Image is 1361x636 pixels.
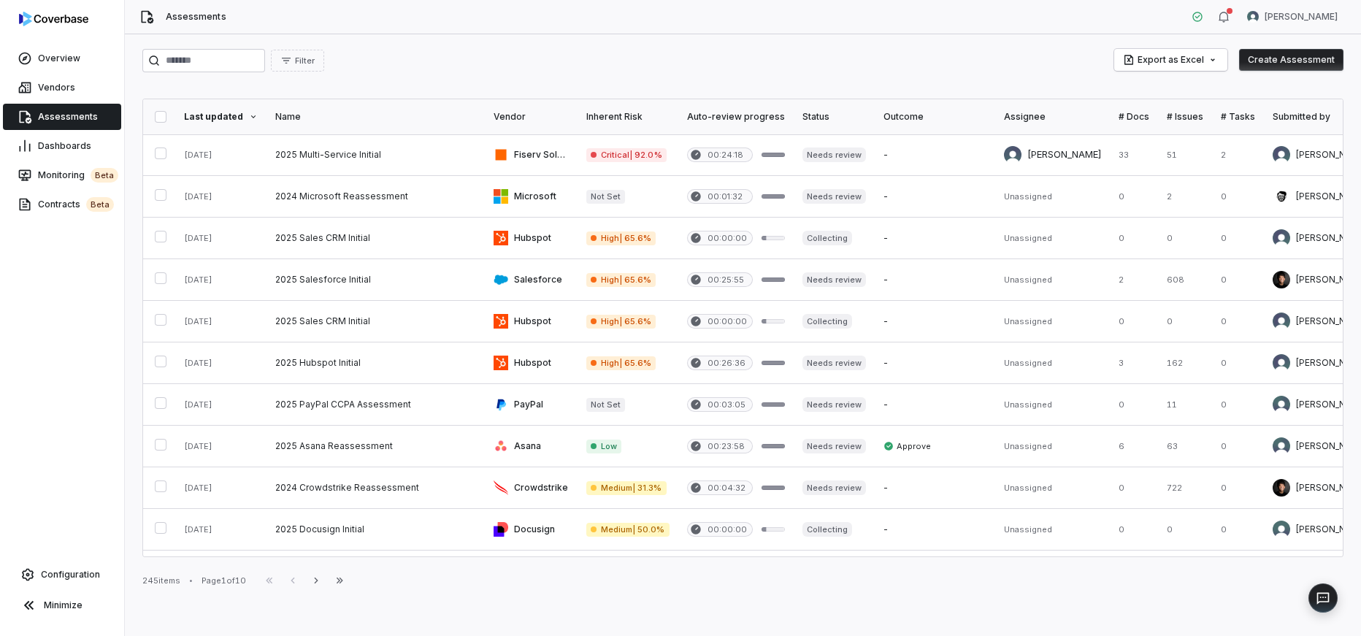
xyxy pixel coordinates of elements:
span: beta [91,168,118,183]
a: Configuration [6,562,118,588]
div: # Issues [1167,111,1203,123]
a: Overview [3,45,121,72]
td: - [875,551,995,592]
div: Page 1 of 10 [202,575,246,586]
img: Brian Ball avatar [1273,146,1290,164]
span: beta [86,197,114,212]
span: Vendors [38,82,75,93]
button: Minimize [6,591,118,620]
div: # Tasks [1221,111,1255,123]
img: Lili Jiang avatar [1004,146,1021,164]
span: Contracts [38,197,114,212]
img: Gus Cuddy avatar [1273,188,1290,205]
td: - [875,134,995,176]
a: Monitoringbeta [3,162,121,188]
img: Clarence Chio avatar [1273,271,1290,288]
div: • [189,575,193,586]
img: Clarence Chio avatar [1273,479,1290,497]
div: # Docs [1119,111,1149,123]
td: - [875,176,995,218]
div: Vendor [494,111,569,123]
img: Brian Ball avatar [1273,229,1290,247]
span: Assessments [38,111,98,123]
span: Overview [38,53,80,64]
a: Contractsbeta [3,191,121,218]
a: Vendors [3,74,121,101]
span: Minimize [44,599,83,611]
a: Assessments [3,104,121,130]
button: Export as Excel [1114,49,1227,71]
div: Status [802,111,866,123]
span: [PERSON_NAME] [1265,11,1338,23]
td: - [875,509,995,551]
img: Coverbase logo [19,12,88,26]
td: - [875,259,995,301]
td: - [875,218,995,259]
img: Brian Ball avatar [1273,354,1290,372]
img: Zi Chong Kao avatar [1273,396,1290,413]
div: Last updated [184,111,258,123]
div: 245 items [142,575,180,586]
td: - [875,301,995,342]
td: - [875,384,995,426]
img: Tom Jodoin avatar [1247,11,1259,23]
img: Zi Chong Kao avatar [1273,437,1290,455]
span: Dashboards [38,140,91,152]
div: Inherent Risk [586,111,669,123]
td: - [875,342,995,384]
a: Dashboards [3,133,121,159]
span: Filter [295,55,315,66]
td: - [875,467,995,509]
div: Outcome [883,111,986,123]
span: Configuration [41,569,100,581]
img: Brian Ball avatar [1273,313,1290,330]
span: Monitoring [38,168,118,183]
div: Auto-review progress [687,111,785,123]
img: Gage Krause avatar [1273,521,1290,538]
button: Tom Jodoin avatar[PERSON_NAME] [1238,6,1346,28]
button: Create Assessment [1239,49,1343,71]
span: Assessments [166,11,226,23]
div: Name [275,111,476,123]
button: Filter [271,50,324,72]
div: Assignee [1004,111,1101,123]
